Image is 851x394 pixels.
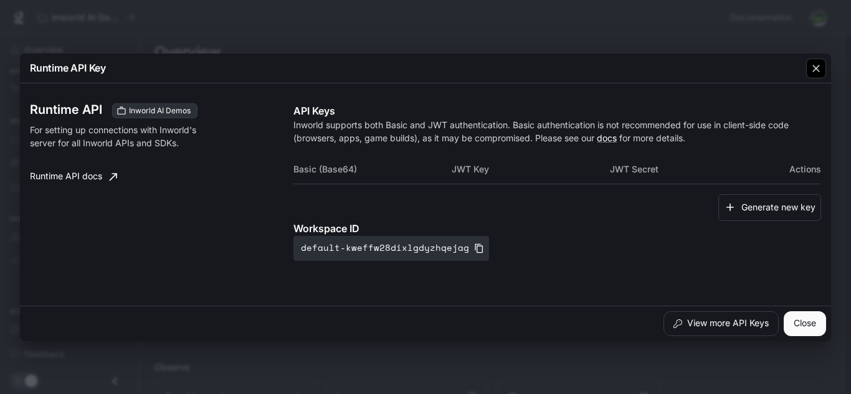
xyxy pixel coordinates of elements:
span: Inworld AI Demos [124,105,196,116]
a: Runtime API docs [25,164,122,189]
p: Inworld supports both Basic and JWT authentication. Basic authentication is not recommended for u... [293,118,821,144]
button: Close [784,311,826,336]
h3: Runtime API [30,103,102,116]
button: Generate new key [718,194,821,221]
button: View more API Keys [663,311,779,336]
a: docs [597,133,617,143]
th: JWT Secret [610,154,768,184]
div: These keys will apply to your current workspace only [112,103,197,118]
p: Workspace ID [293,221,821,236]
p: For setting up connections with Inworld's server for all Inworld APIs and SDKs. [30,123,220,149]
th: Actions [768,154,821,184]
p: Runtime API Key [30,60,106,75]
th: Basic (Base64) [293,154,452,184]
p: API Keys [293,103,821,118]
th: JWT Key [452,154,610,184]
button: default-kweffw28dixlgdyzhqejag [293,236,489,261]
